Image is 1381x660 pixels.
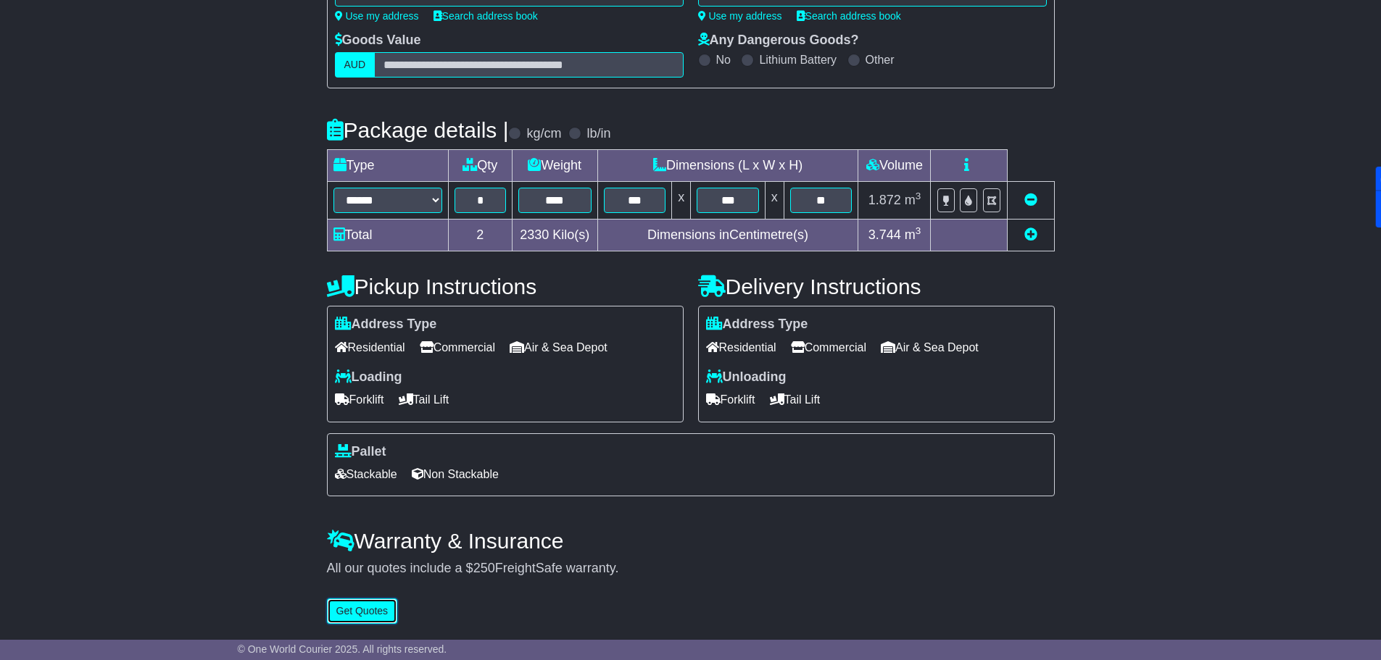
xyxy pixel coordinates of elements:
[759,53,837,67] label: Lithium Battery
[916,225,921,236] sup: 3
[520,227,549,242] span: 2330
[866,53,895,67] label: Other
[327,561,1055,577] div: All our quotes include a $ FreightSafe warranty.
[770,388,821,411] span: Tail Lift
[335,369,402,385] label: Loading
[905,193,921,207] span: m
[335,33,421,49] label: Goods Value
[706,336,776,359] span: Residential
[868,227,901,242] span: 3.744
[473,561,495,575] span: 250
[335,336,405,359] span: Residential
[327,598,398,624] button: Get Quotes
[327,529,1055,553] h4: Warranty & Insurance
[586,126,610,142] label: lb/in
[791,336,866,359] span: Commercial
[448,150,512,182] td: Qty
[327,275,684,298] h4: Pickup Instructions
[512,220,597,251] td: Kilo(s)
[335,52,376,78] label: AUD
[512,150,597,182] td: Weight
[698,33,859,49] label: Any Dangerous Goods?
[335,463,397,485] span: Stackable
[881,336,979,359] span: Air & Sea Depot
[1024,227,1037,242] a: Add new item
[510,336,607,359] span: Air & Sea Depot
[868,193,901,207] span: 1.872
[597,220,858,251] td: Dimensions in Centimetre(s)
[765,182,784,220] td: x
[412,463,499,485] span: Non Stackable
[858,150,931,182] td: Volume
[716,53,731,67] label: No
[905,227,921,242] span: m
[327,150,448,182] td: Type
[335,10,419,22] a: Use my address
[698,275,1055,298] h4: Delivery Instructions
[1024,193,1037,207] a: Remove this item
[706,388,755,411] span: Forklift
[797,10,901,22] a: Search address book
[238,643,447,655] span: © One World Courier 2025. All rights reserved.
[335,317,437,333] label: Address Type
[335,388,384,411] span: Forklift
[448,220,512,251] td: 2
[335,444,386,460] label: Pallet
[672,182,691,220] td: x
[597,150,858,182] td: Dimensions (L x W x H)
[698,10,782,22] a: Use my address
[706,317,808,333] label: Address Type
[327,118,509,142] h4: Package details |
[420,336,495,359] span: Commercial
[706,369,787,385] label: Unloading
[434,10,538,22] a: Search address book
[327,220,448,251] td: Total
[916,191,921,201] sup: 3
[399,388,449,411] span: Tail Lift
[526,126,561,142] label: kg/cm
